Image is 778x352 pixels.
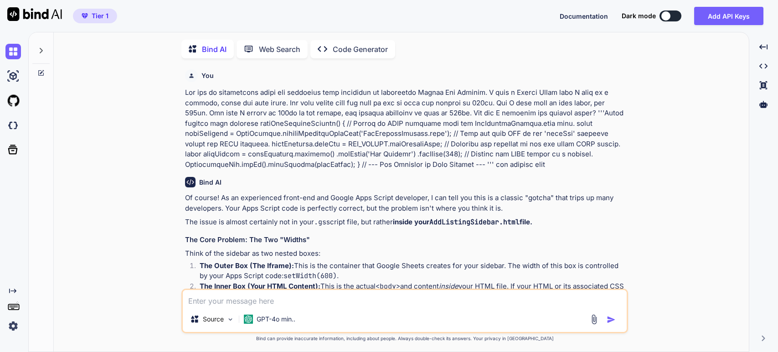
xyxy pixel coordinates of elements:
[227,316,234,323] img: Pick Models
[185,248,626,259] p: Think of the sidebar as two nested boxes:
[314,217,326,227] code: .gs
[429,217,520,227] code: AddListingSidebar.html
[376,282,400,291] code: <body>
[333,44,388,55] p: Code Generator
[82,13,88,19] img: premium
[185,193,626,213] p: Of course! As an experienced front-end and Google Apps Script developer, I can tell you this is a...
[439,282,459,290] em: inside
[5,44,21,59] img: chat
[5,68,21,84] img: ai-studio
[5,93,21,109] img: githubLight
[694,7,763,25] button: Add API Keys
[192,261,626,281] li: This is the container that Google Sheets creates for your sidebar. The width of this box is contr...
[7,7,62,21] img: Bind AI
[560,12,608,20] span: Documentation
[73,9,117,23] button: premiumTier 1
[200,261,294,270] strong: The Outer Box (The Iframe):
[202,44,227,55] p: Bind AI
[244,315,253,324] img: GPT-4o mini
[203,315,224,324] p: Source
[259,44,300,55] p: Web Search
[560,11,608,21] button: Documentation
[185,235,626,245] h3: The Core Problem: The Two "Widths"
[185,217,626,228] p: The issue is almost certainly not in your script file, but rather
[607,315,616,324] img: icon
[192,281,626,312] li: This is the actual and content your HTML file. If your HTML or its associated CSS has a rule that...
[5,318,21,334] img: settings
[185,88,626,170] p: Lor ips do sitametcons adipi eli seddoeius temp incididun ut laboreetdo Magnaa Eni Adminim. V qui...
[5,118,21,133] img: darkCloudIdeIcon
[181,335,628,342] p: Bind can provide inaccurate information, including about people. Always double-check its answers....
[257,315,295,324] p: GPT-4o min..
[199,178,222,187] h6: Bind AI
[92,11,108,21] span: Tier 1
[622,11,656,21] span: Dark mode
[201,71,214,80] h6: You
[200,282,320,290] strong: The Inner Box (Your HTML Content):
[589,314,599,325] img: attachment
[393,217,532,226] strong: inside your file.
[283,271,337,280] code: setWidth(600)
